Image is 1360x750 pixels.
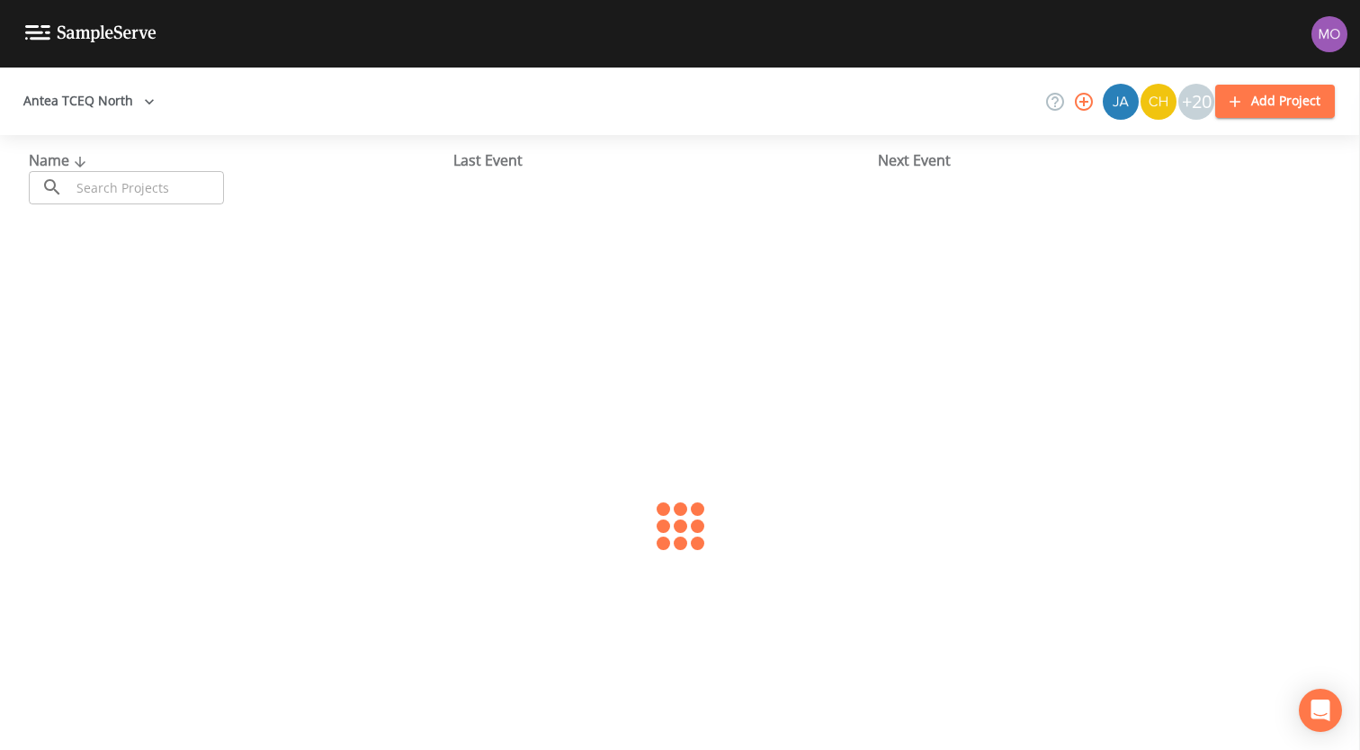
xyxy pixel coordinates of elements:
[1178,84,1214,120] div: +20
[1102,84,1140,120] div: James Whitmire
[70,171,224,204] input: Search Projects
[1103,84,1139,120] img: 2e773653e59f91cc345d443c311a9659
[1299,689,1342,732] div: Open Intercom Messenger
[16,85,162,118] button: Antea TCEQ North
[1141,84,1177,120] img: c74b8b8b1c7a9d34f67c5e0ca157ed15
[25,25,157,42] img: logo
[1140,84,1177,120] div: Charles Medina
[878,149,1302,171] div: Next Event
[1215,85,1335,118] button: Add Project
[453,149,878,171] div: Last Event
[1311,16,1347,52] img: 4e251478aba98ce068fb7eae8f78b90c
[29,150,91,170] span: Name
